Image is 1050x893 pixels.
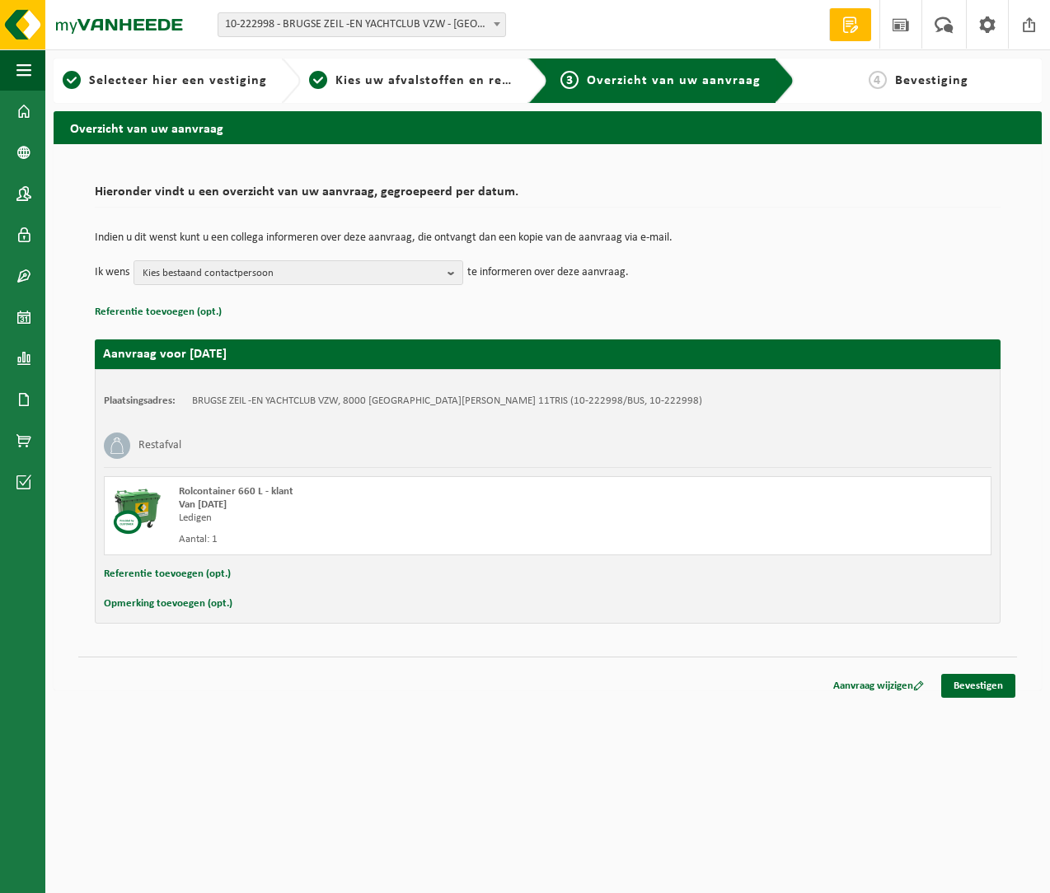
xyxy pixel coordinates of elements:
p: Indien u dit wenst kunt u een collega informeren over deze aanvraag, die ontvangt dan een kopie v... [95,232,1001,244]
h3: Restafval [138,432,181,459]
img: WB-0660-CU.png [113,485,162,535]
span: Kies bestaand contactpersoon [143,261,441,286]
a: 1Selecteer hier een vestiging [62,71,268,91]
button: Referentie toevoegen (opt.) [95,302,222,323]
span: 3 [560,71,579,89]
a: Bevestigen [941,674,1015,698]
button: Opmerking toevoegen (opt.) [104,593,232,615]
span: 1 [63,71,81,89]
span: Kies uw afvalstoffen en recipiënten [335,74,562,87]
strong: Plaatsingsadres: [104,395,176,406]
span: 4 [869,71,887,89]
span: Selecteer hier een vestiging [89,74,267,87]
td: BRUGSE ZEIL -EN YACHTCLUB VZW, 8000 [GEOGRAPHIC_DATA][PERSON_NAME] 11TRIS (10-222998/BUS, 10-222998) [192,395,702,408]
span: 2 [309,71,327,89]
h2: Overzicht van uw aanvraag [54,111,1042,143]
span: Rolcontainer 660 L - klant [179,486,293,497]
button: Kies bestaand contactpersoon [134,260,463,285]
p: te informeren over deze aanvraag. [467,260,629,285]
button: Referentie toevoegen (opt.) [104,563,231,585]
strong: Van [DATE] [179,499,227,510]
span: 10-222998 - BRUGSE ZEIL -EN YACHTCLUB VZW - BRUGGE [218,13,505,36]
div: Aantal: 1 [179,533,614,546]
span: 10-222998 - BRUGSE ZEIL -EN YACHTCLUB VZW - BRUGGE [218,12,506,37]
span: Bevestiging [895,74,968,87]
span: Overzicht van uw aanvraag [587,74,761,87]
strong: Aanvraag voor [DATE] [103,348,227,361]
h2: Hieronder vindt u een overzicht van uw aanvraag, gegroepeerd per datum. [95,185,1001,208]
div: Ledigen [179,512,614,525]
p: Ik wens [95,260,129,285]
a: 2Kies uw afvalstoffen en recipiënten [309,71,515,91]
a: Aanvraag wijzigen [821,674,936,698]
